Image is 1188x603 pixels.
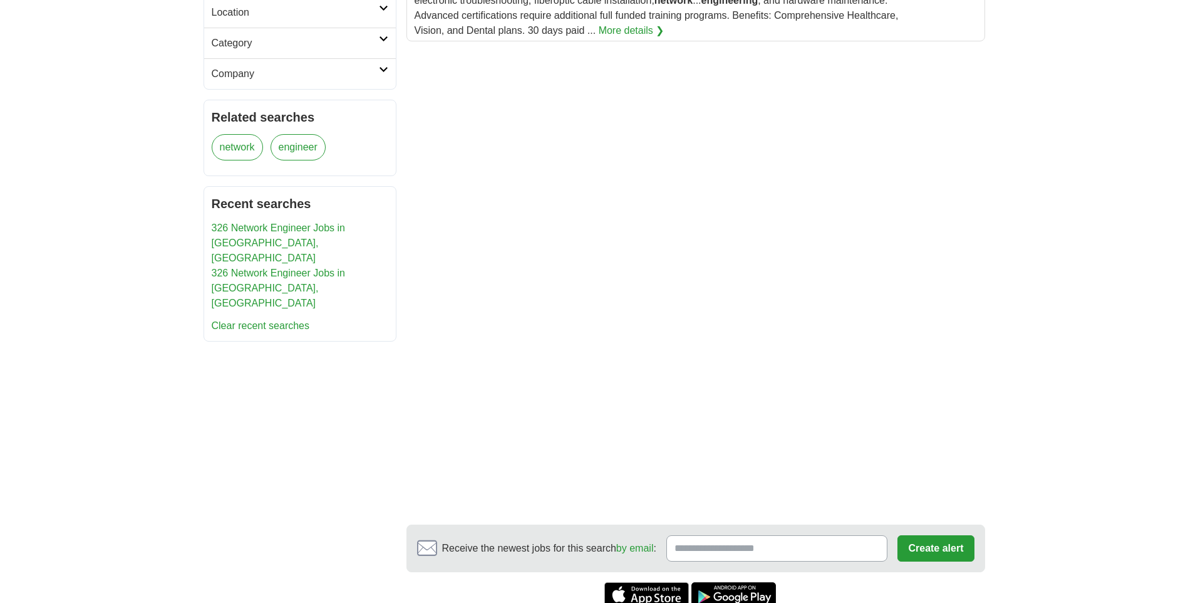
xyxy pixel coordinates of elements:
[212,36,379,51] h2: Category
[212,320,310,331] a: Clear recent searches
[212,66,379,81] h2: Company
[599,23,664,38] a: More details ❯
[212,223,345,263] a: 326 Network Engineer Jobs in [GEOGRAPHIC_DATA], [GEOGRAPHIC_DATA]
[406,51,985,515] iframe: Ads by Google
[212,134,263,160] a: network
[204,58,396,89] a: Company
[442,541,656,556] span: Receive the newest jobs for this search :
[271,134,326,160] a: engineer
[616,543,654,553] a: by email
[212,5,379,20] h2: Location
[212,108,388,127] h2: Related searches
[897,535,974,562] button: Create alert
[212,194,388,213] h2: Recent searches
[204,28,396,58] a: Category
[212,268,345,308] a: 326 Network Engineer Jobs in [GEOGRAPHIC_DATA], [GEOGRAPHIC_DATA]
